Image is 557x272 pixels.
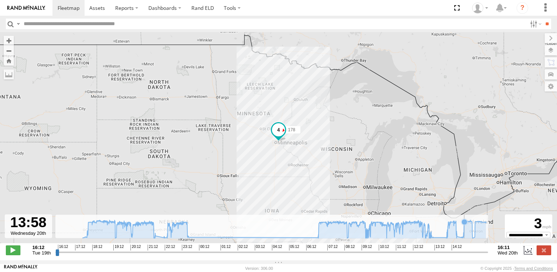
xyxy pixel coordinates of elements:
span: 04:12 [272,245,282,250]
label: Close [537,245,551,255]
span: 19:12 [113,245,124,250]
span: 09:12 [362,245,372,250]
button: Zoom out [4,46,14,56]
span: 01:12 [221,245,231,250]
div: Version: 306.00 [245,266,273,271]
span: 17:12 [75,245,85,250]
span: 11:12 [396,245,406,250]
span: 13:12 [435,245,445,250]
a: Terms and Conditions [514,266,553,271]
span: Tue 19th Aug 2025 [32,250,51,256]
span: 22:12 [165,245,175,250]
span: 02:12 [238,245,248,250]
label: Search Filter Options [527,19,543,29]
span: 10:12 [379,245,389,250]
span: 12:12 [413,245,423,250]
strong: 16:12 [32,245,51,250]
span: 178 [288,127,295,132]
div: John Bibbs [470,3,491,13]
i: ? [517,2,528,14]
span: 18:12 [92,245,102,250]
span: 03:12 [255,245,265,250]
label: Search Query [15,19,21,29]
span: 05:12 [289,245,299,250]
div: © Copyright 2025 - [480,266,553,271]
label: Measure [4,69,14,79]
button: Zoom Home [4,56,14,66]
span: 20:12 [131,245,141,250]
span: 07:12 [327,245,338,250]
span: 06:12 [306,245,316,250]
span: 14:12 [452,245,462,250]
button: Zoom in [4,36,14,46]
img: rand-logo.svg [7,5,45,11]
span: 16:12 [58,245,68,250]
span: 08:12 [344,245,355,250]
span: 00:12 [199,245,209,250]
strong: 16:11 [498,245,518,250]
label: Play/Stop [6,245,20,255]
span: Wed 20th Aug 2025 [498,250,518,256]
span: 23:12 [182,245,192,250]
label: Map Settings [545,81,557,92]
span: 21:12 [148,245,158,250]
div: 3 [506,215,551,232]
a: Visit our Website [4,265,38,272]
